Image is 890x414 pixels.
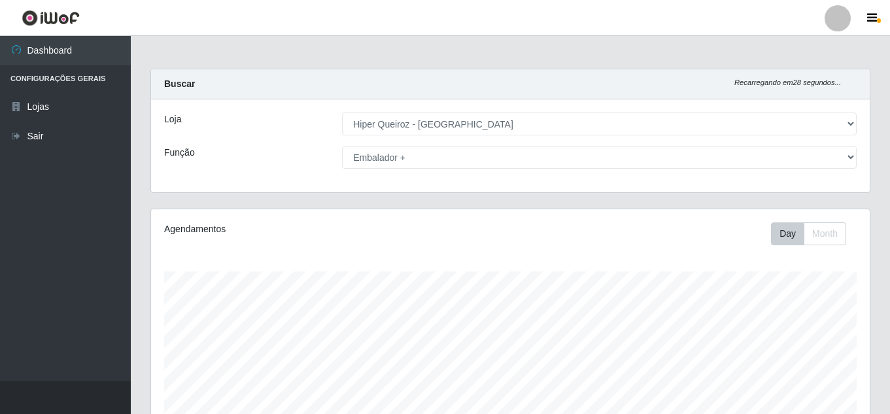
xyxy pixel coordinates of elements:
[804,222,846,245] button: Month
[22,10,80,26] img: CoreUI Logo
[771,222,857,245] div: Toolbar with button groups
[734,78,841,86] i: Recarregando em 28 segundos...
[771,222,804,245] button: Day
[164,146,195,160] label: Função
[164,112,181,126] label: Loja
[164,222,441,236] div: Agendamentos
[164,78,195,89] strong: Buscar
[771,222,846,245] div: First group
